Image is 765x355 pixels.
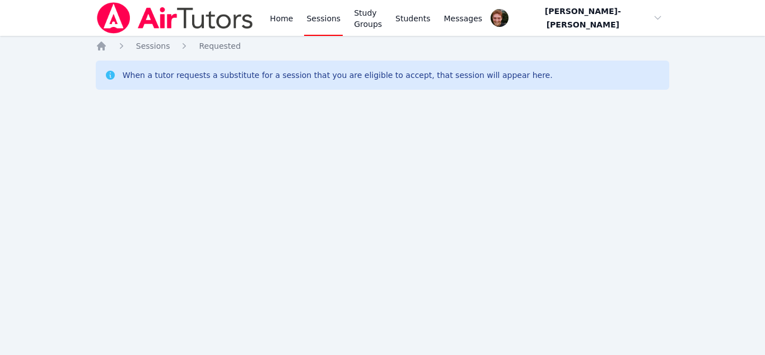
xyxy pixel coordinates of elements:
[199,40,240,52] a: Requested
[96,2,254,34] img: Air Tutors
[123,70,553,81] div: When a tutor requests a substitute for a session that you are eligible to accept, that session wi...
[96,40,670,52] nav: Breadcrumb
[136,40,170,52] a: Sessions
[136,42,170,50] span: Sessions
[199,42,240,50] span: Requested
[444,13,483,24] span: Messages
